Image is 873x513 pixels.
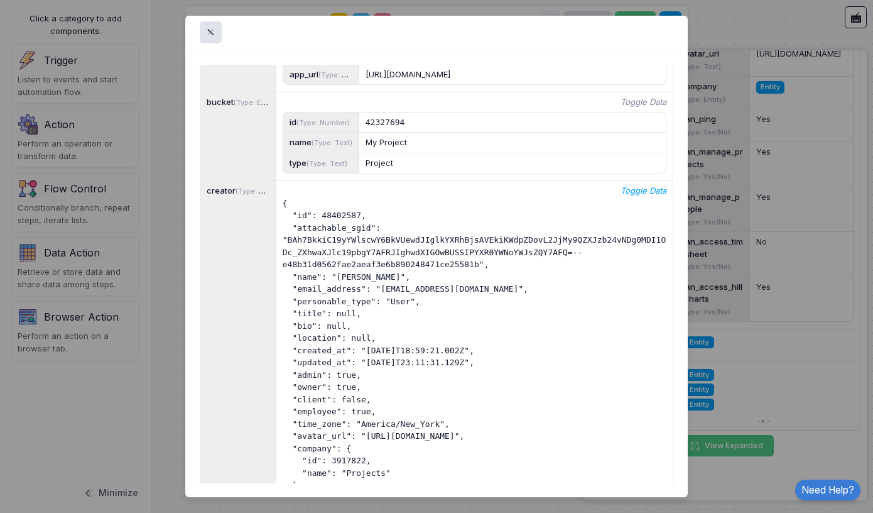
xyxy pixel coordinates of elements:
div: type [283,153,359,174]
div: bucket [200,92,276,180]
small: (Type: Entity) [234,97,279,107]
small: (Type: Number) [296,118,350,127]
div: app_url [283,65,359,85]
small: (Type: Text) [318,69,359,79]
small: (Type: Text) [312,138,352,147]
div: My Project [366,136,660,149]
div: id [283,113,359,133]
div: name [283,133,359,153]
div: Project [366,157,660,170]
small: (Type: Entity) [236,185,281,196]
div: [URL][DOMAIN_NAME] [366,69,660,81]
i: Toggle Data [621,185,666,197]
a: Need Help? [795,480,860,500]
small: (Type: Text) [306,159,347,168]
i: Toggle Data [621,96,666,109]
div: 42327694 [366,116,660,129]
